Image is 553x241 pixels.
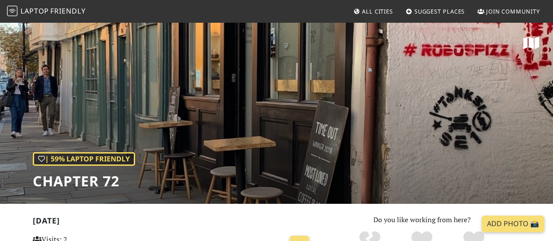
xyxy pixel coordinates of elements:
[362,7,393,15] span: All Cities
[7,6,17,16] img: LaptopFriendly
[474,3,543,19] a: Join Community
[482,216,544,232] a: Add Photo 📸
[414,7,465,15] span: Suggest Places
[486,7,540,15] span: Join Community
[33,173,135,189] h1: Chapter 72
[33,216,313,229] h2: [DATE]
[21,6,49,16] span: Laptop
[350,3,396,19] a: All Cities
[323,214,521,226] p: Do you like working from here?
[402,3,469,19] a: Suggest Places
[50,6,85,16] span: Friendly
[33,152,135,166] div: | 59% Laptop Friendly
[7,4,86,19] a: LaptopFriendly LaptopFriendly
